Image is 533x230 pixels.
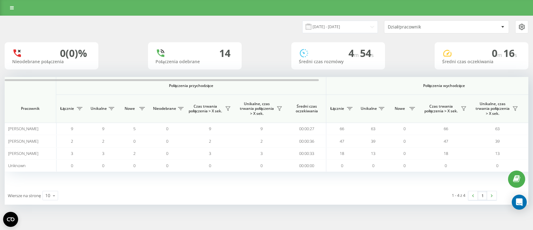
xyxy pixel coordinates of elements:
span: 0 [71,163,73,168]
span: 9 [71,126,73,131]
span: 0 [166,126,168,131]
span: Wiersze na stronę [8,193,41,198]
span: 13 [495,151,500,156]
span: 0 [372,163,374,168]
span: 0 [209,163,211,168]
span: 16 [503,46,517,60]
span: Średni czas oczekiwania [292,104,321,114]
span: Nowe [122,106,137,111]
span: 0 [403,126,406,131]
div: 14 [219,47,230,59]
span: 0 [133,138,136,144]
span: 2 [71,138,73,144]
span: 2 [260,138,263,144]
span: 47 [444,138,448,144]
span: [PERSON_NAME] [8,126,38,131]
span: 3 [260,151,263,156]
span: 0 [166,138,168,144]
span: 0 [260,163,263,168]
span: Unikalne [361,106,377,111]
td: 00:00:27 [287,123,326,135]
span: 18 [444,151,448,156]
td: 00:00:00 [287,160,326,172]
span: 0 [166,151,168,156]
span: Połączenia przychodzące [72,83,310,88]
span: Czas trwania połączenia > X sek. [423,104,459,114]
span: 63 [371,126,375,131]
td: 00:00:36 [287,135,326,147]
span: 9 [260,126,263,131]
span: s [371,52,374,59]
span: 3 [209,151,211,156]
div: Open Intercom Messenger [512,195,527,210]
span: 5 [133,126,136,131]
span: 9 [209,126,211,131]
span: Unikalne [91,106,107,111]
span: 3 [102,151,104,156]
span: 18 [340,151,344,156]
div: 1 - 4 z 4 [452,192,465,198]
span: 0 [445,163,447,168]
span: 4 [348,46,360,60]
span: 0 [166,163,168,168]
span: 3 [71,151,73,156]
span: 63 [495,126,500,131]
span: Nowe [392,106,407,111]
span: 0 [102,163,104,168]
span: Nieodebrane [153,106,176,111]
span: 0 [496,163,498,168]
span: 66 [444,126,448,131]
span: 0 [492,46,503,60]
span: 9 [102,126,104,131]
span: 39 [495,138,500,144]
span: 0 [403,151,406,156]
div: Połączenia odebrane [155,59,234,64]
span: [PERSON_NAME] [8,138,38,144]
span: 13 [371,151,375,156]
span: Unikalne, czas trwania połączenia > X sek. [475,101,511,116]
span: Czas trwania połączenia > X sek. [187,104,223,114]
div: Nieodebrane połączenia [12,59,91,64]
span: 0 [403,138,406,144]
span: 2 [102,138,104,144]
span: Łącznie [329,106,345,111]
td: 00:00:33 [287,147,326,160]
span: 0 [403,163,406,168]
span: 0 [133,163,136,168]
span: 66 [340,126,344,131]
span: Unikalne, czas trwania połączenia > X sek. [239,101,275,116]
span: 2 [133,151,136,156]
div: 10 [45,192,50,199]
span: Pracownik [10,106,51,111]
button: Open CMP widget [3,212,18,227]
span: 54 [360,46,374,60]
div: Dział/pracownik [388,24,462,30]
div: Średni czas oczekiwania [442,59,521,64]
span: 2 [209,138,211,144]
span: 47 [340,138,344,144]
span: 39 [371,138,375,144]
span: s [515,52,517,59]
div: 0 (0)% [60,47,87,59]
a: 1 [478,191,487,200]
span: Łącznie [59,106,75,111]
span: 0 [341,163,343,168]
div: Średni czas rozmówy [299,59,378,64]
span: m [497,52,503,59]
span: m [354,52,360,59]
span: [PERSON_NAME] [8,151,38,156]
span: Unknown [8,163,26,168]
